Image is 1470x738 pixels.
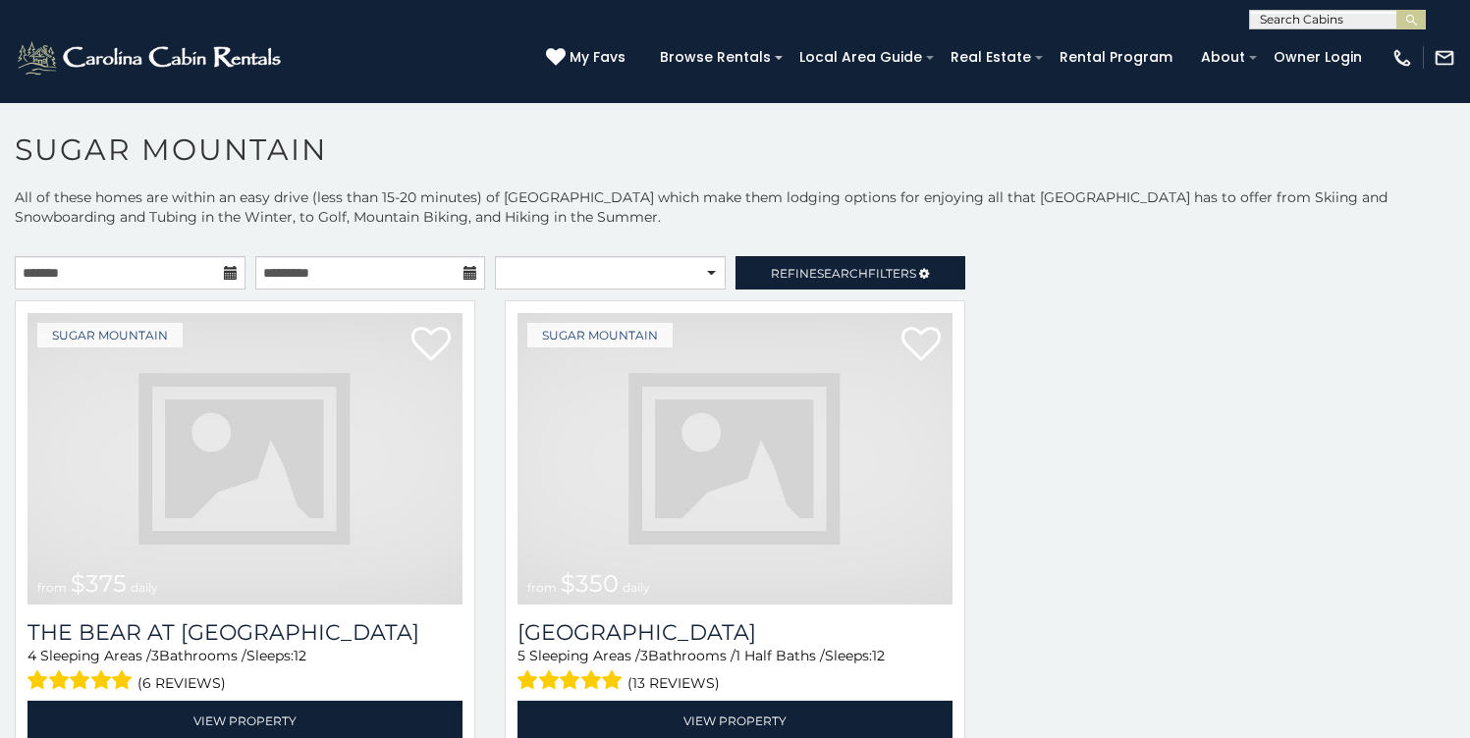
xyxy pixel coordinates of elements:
h3: Grouse Moor Lodge [517,619,953,646]
span: daily [131,580,158,595]
span: 3 [151,647,159,664]
img: mail-regular-white.png [1434,47,1455,69]
a: My Favs [546,47,630,69]
span: (6 reviews) [137,670,226,696]
a: RefineSearchFilters [735,256,966,290]
h3: The Bear At Sugar Mountain [27,619,463,646]
span: 12 [872,647,885,664]
a: About [1191,42,1255,73]
span: $350 [561,569,619,598]
a: Local Area Guide [789,42,932,73]
img: dummy-image.jpg [517,313,953,605]
span: from [37,580,67,595]
a: from $350 daily [517,313,953,605]
a: Sugar Mountain [527,323,673,347]
a: Add to favorites [901,325,941,366]
span: 3 [640,647,648,664]
div: Sleeping Areas / Bathrooms / Sleeps: [27,646,463,696]
span: from [527,580,557,595]
img: White-1-2.png [15,38,287,78]
span: $375 [71,569,127,598]
a: [GEOGRAPHIC_DATA] [517,619,953,646]
a: Add to favorites [411,325,451,366]
span: Search [817,266,868,281]
a: Browse Rentals [650,42,781,73]
a: from $375 daily [27,313,463,605]
span: 5 [517,647,525,664]
a: Real Estate [941,42,1041,73]
img: dummy-image.jpg [27,313,463,605]
a: The Bear At [GEOGRAPHIC_DATA] [27,619,463,646]
a: Sugar Mountain [37,323,183,347]
span: 1 Half Baths / [735,647,825,664]
span: My Favs [570,47,626,68]
a: Rental Program [1050,42,1182,73]
span: 4 [27,647,36,664]
a: Owner Login [1264,42,1372,73]
div: Sleeping Areas / Bathrooms / Sleeps: [517,646,953,696]
span: Refine Filters [771,266,916,281]
span: 12 [294,647,306,664]
span: (13 reviews) [627,670,720,696]
img: phone-regular-white.png [1391,47,1413,69]
span: daily [623,580,650,595]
